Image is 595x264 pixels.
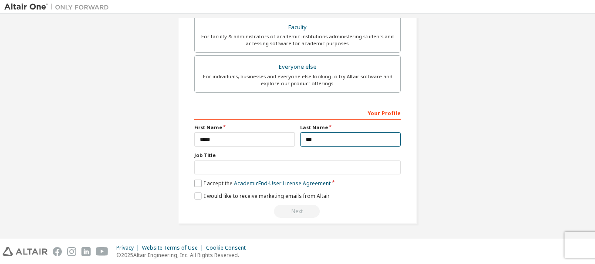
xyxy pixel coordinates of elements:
[194,124,295,131] label: First Name
[142,244,206,251] div: Website Terms of Use
[53,247,62,256] img: facebook.svg
[194,180,331,187] label: I accept the
[116,244,142,251] div: Privacy
[200,61,395,73] div: Everyone else
[200,33,395,47] div: For faculty & administrators of academic institutions administering students and accessing softwa...
[116,251,251,259] p: © 2025 Altair Engineering, Inc. All Rights Reserved.
[67,247,76,256] img: instagram.svg
[194,192,330,200] label: I would like to receive marketing emails from Altair
[300,124,401,131] label: Last Name
[194,106,401,120] div: Your Profile
[194,205,401,218] div: Read and acccept EULA to continue
[4,3,113,11] img: Altair One
[194,152,401,159] label: Job Title
[206,244,251,251] div: Cookie Consent
[3,247,47,256] img: altair_logo.svg
[200,73,395,87] div: For individuals, businesses and everyone else looking to try Altair software and explore our prod...
[234,180,331,187] a: Academic End-User License Agreement
[200,21,395,33] div: Faculty
[96,247,108,256] img: youtube.svg
[81,247,91,256] img: linkedin.svg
